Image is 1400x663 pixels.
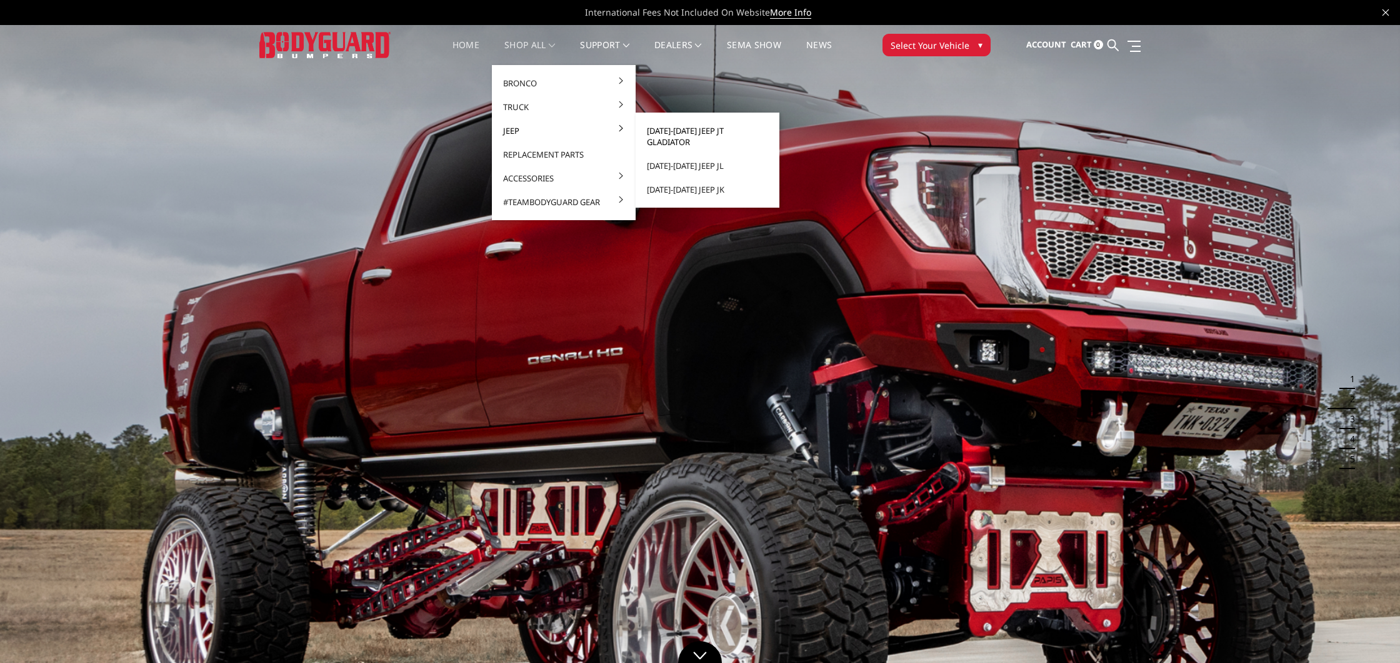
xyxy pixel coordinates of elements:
[654,41,702,65] a: Dealers
[497,190,631,214] a: #TeamBodyguard Gear
[452,41,479,65] a: Home
[1342,409,1355,429] button: 3 of 5
[1337,603,1400,663] iframe: Chat Widget
[1342,429,1355,449] button: 4 of 5
[641,119,774,154] a: [DATE]-[DATE] Jeep JT Gladiator
[497,95,631,119] a: Truck
[806,41,832,65] a: News
[1342,449,1355,469] button: 5 of 5
[1342,369,1355,389] button: 1 of 5
[497,143,631,166] a: Replacement Parts
[641,154,774,178] a: [DATE]-[DATE] Jeep JL
[727,41,781,65] a: SEMA Show
[1094,40,1103,49] span: 0
[1026,28,1066,62] a: Account
[1342,389,1355,409] button: 2 of 5
[504,41,555,65] a: shop all
[891,39,969,52] span: Select Your Vehicle
[882,34,991,56] button: Select Your Vehicle
[497,119,631,143] a: Jeep
[497,71,631,95] a: Bronco
[497,166,631,190] a: Accessories
[1071,28,1103,62] a: Cart 0
[678,641,722,663] a: Click to Down
[1071,39,1092,50] span: Cart
[580,41,629,65] a: Support
[641,178,774,201] a: [DATE]-[DATE] Jeep JK
[1026,39,1066,50] span: Account
[770,6,811,19] a: More Info
[259,32,391,58] img: BODYGUARD BUMPERS
[978,38,982,51] span: ▾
